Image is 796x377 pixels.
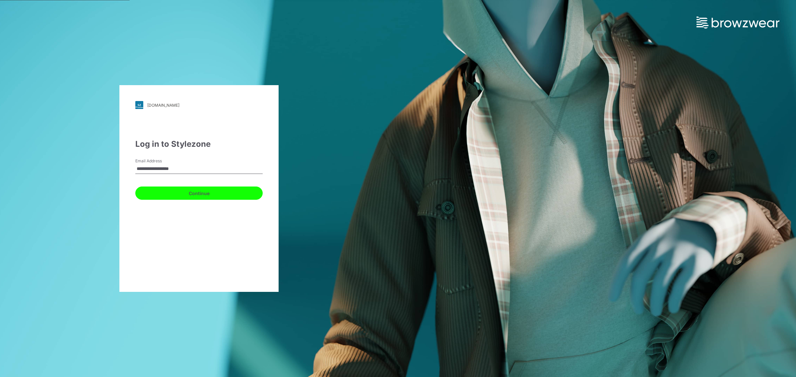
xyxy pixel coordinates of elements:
[135,138,263,150] div: Log in to Stylezone
[135,101,263,109] a: [DOMAIN_NAME]
[147,103,179,108] div: [DOMAIN_NAME]
[135,187,263,200] button: Continue
[135,158,182,164] label: Email Address
[696,17,779,28] img: browzwear-logo.73288ffb.svg
[135,101,143,109] img: svg+xml;base64,PHN2ZyB3aWR0aD0iMjgiIGhlaWdodD0iMjgiIHZpZXdCb3g9IjAgMCAyOCAyOCIgZmlsbD0ibm9uZSIgeG...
